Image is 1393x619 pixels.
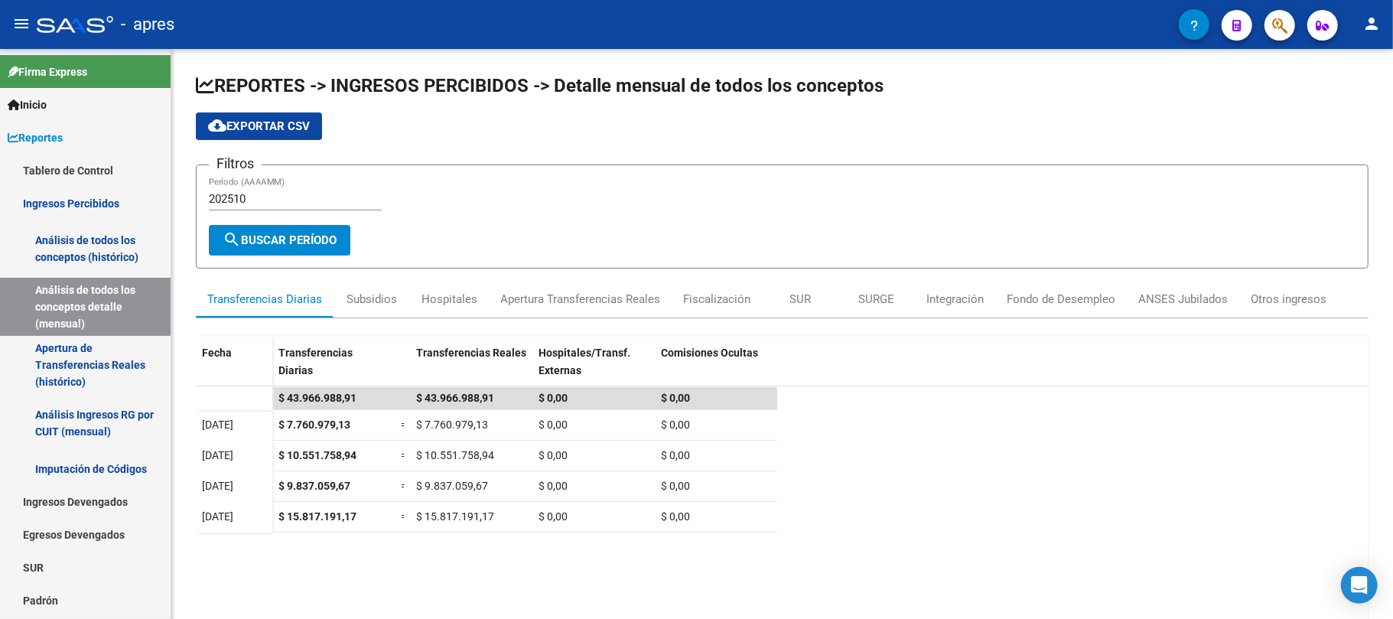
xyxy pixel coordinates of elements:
[8,96,47,113] span: Inicio
[202,347,232,359] span: Fecha
[202,510,233,523] span: [DATE]
[196,75,884,96] span: REPORTES -> INGRESOS PERCIBIDOS -> Detalle mensual de todos los conceptos
[278,419,350,431] span: $ 7.760.979,13
[416,392,494,404] span: $ 43.966.988,91
[278,510,356,523] span: $ 15.817.191,17
[539,480,568,492] span: $ 0,00
[661,347,758,359] span: Comisiones Ocultas
[278,347,353,376] span: Transferencias Diarias
[410,337,532,401] datatable-header-cell: Transferencias Reales
[278,480,350,492] span: $ 9.837.059,67
[1138,291,1228,308] div: ANSES Jubilados
[202,419,233,431] span: [DATE]
[196,337,272,401] datatable-header-cell: Fecha
[209,225,350,256] button: Buscar Período
[421,291,477,308] div: Hospitales
[532,337,655,401] datatable-header-cell: Hospitales/Transf. Externas
[196,112,322,140] button: Exportar CSV
[539,449,568,461] span: $ 0,00
[539,392,568,404] span: $ 0,00
[661,480,690,492] span: $ 0,00
[209,153,262,174] h3: Filtros
[347,291,397,308] div: Subsidios
[272,337,395,401] datatable-header-cell: Transferencias Diarias
[416,449,494,461] span: $ 10.551.758,94
[121,8,174,41] span: - apres
[539,419,568,431] span: $ 0,00
[661,510,690,523] span: $ 0,00
[661,449,690,461] span: $ 0,00
[1341,567,1378,604] div: Open Intercom Messenger
[1362,15,1381,33] mat-icon: person
[401,480,407,492] span: =
[278,392,356,404] span: $ 43.966.988,91
[202,449,233,461] span: [DATE]
[683,291,750,308] div: Fiscalización
[789,291,811,308] div: SUR
[401,419,407,431] span: =
[661,419,690,431] span: $ 0,00
[655,337,777,401] datatable-header-cell: Comisiones Ocultas
[401,449,407,461] span: =
[208,116,226,135] mat-icon: cloud_download
[223,233,337,247] span: Buscar Período
[1251,291,1326,308] div: Otros ingresos
[12,15,31,33] mat-icon: menu
[208,119,310,133] span: Exportar CSV
[500,291,660,308] div: Apertura Transferencias Reales
[416,419,488,431] span: $ 7.760.979,13
[223,230,241,249] mat-icon: search
[8,129,63,146] span: Reportes
[859,291,895,308] div: SURGE
[539,347,630,376] span: Hospitales/Transf. Externas
[401,510,407,523] span: =
[202,480,233,492] span: [DATE]
[926,291,984,308] div: Integración
[207,291,322,308] div: Transferencias Diarias
[661,392,690,404] span: $ 0,00
[416,510,494,523] span: $ 15.817.191,17
[416,347,526,359] span: Transferencias Reales
[8,64,87,80] span: Firma Express
[539,510,568,523] span: $ 0,00
[416,480,488,492] span: $ 9.837.059,67
[278,449,356,461] span: $ 10.551.758,94
[1007,291,1115,308] div: Fondo de Desempleo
